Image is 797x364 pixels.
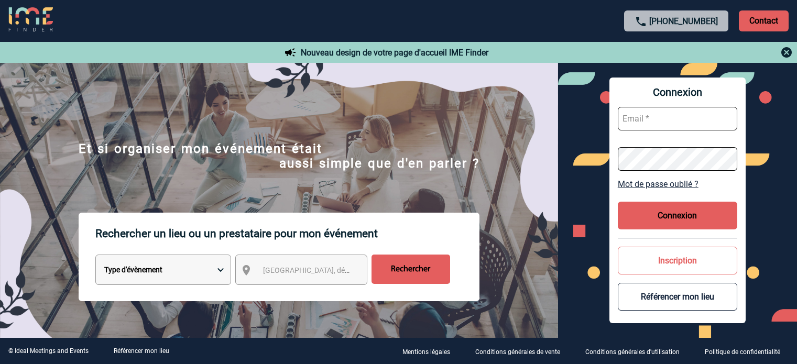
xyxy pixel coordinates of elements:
[739,10,789,31] p: Contact
[618,179,737,189] a: Mot de passe oublié ?
[618,202,737,229] button: Connexion
[372,255,450,284] input: Rechercher
[705,348,780,356] p: Politique de confidentialité
[114,347,169,355] a: Référencer mon lieu
[475,348,560,356] p: Conditions générales de vente
[618,247,737,274] button: Inscription
[696,346,797,356] a: Politique de confidentialité
[95,213,479,255] p: Rechercher un lieu ou un prestataire pour mon événement
[649,16,718,26] a: [PHONE_NUMBER]
[402,348,450,356] p: Mentions légales
[618,283,737,311] button: Référencer mon lieu
[577,346,696,356] a: Conditions générales d'utilisation
[635,15,647,28] img: call-24-px.png
[467,346,577,356] a: Conditions générales de vente
[618,107,737,130] input: Email *
[618,86,737,98] span: Connexion
[8,347,89,355] div: © Ideal Meetings and Events
[585,348,680,356] p: Conditions générales d'utilisation
[263,266,409,274] span: [GEOGRAPHIC_DATA], département, région...
[394,346,467,356] a: Mentions légales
